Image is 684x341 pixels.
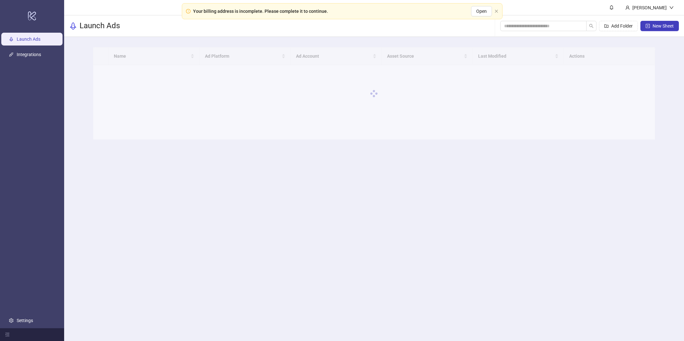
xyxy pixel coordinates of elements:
[604,24,609,28] span: folder-add
[17,37,40,42] a: Launch Ads
[494,9,498,13] button: close
[80,21,120,31] h3: Launch Ads
[17,318,33,323] a: Settings
[186,9,190,13] span: exclamation-circle
[476,9,487,14] span: Open
[69,22,77,30] span: rocket
[17,52,41,57] a: Integrations
[599,21,638,31] button: Add Folder
[630,4,669,11] div: [PERSON_NAME]
[653,23,674,29] span: New Sheet
[625,5,630,10] span: user
[193,8,328,15] div: Your billing address is incomplete. Please complete it to continue.
[589,24,594,28] span: search
[609,5,614,10] span: bell
[611,23,633,29] span: Add Folder
[646,24,650,28] span: plus-square
[5,332,10,337] span: menu-fold
[471,6,492,16] button: Open
[669,5,674,10] span: down
[640,21,679,31] button: New Sheet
